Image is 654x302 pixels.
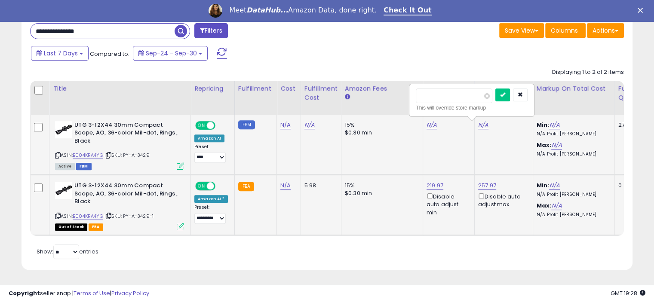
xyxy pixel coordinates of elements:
[31,46,89,61] button: Last 7 Days
[304,182,335,189] div: 5.98
[345,129,416,137] div: $0.30 min
[73,213,103,220] a: B004KRA4YG
[209,4,222,18] img: Profile image for Georgie
[618,182,645,189] div: 0
[194,195,228,203] div: Amazon AI *
[618,84,648,102] div: Fulfillable Quantity
[194,204,228,224] div: Preset:
[549,121,559,129] a: N/A
[196,122,207,129] span: ON
[55,182,184,229] div: ASIN:
[53,84,187,93] div: Title
[229,6,377,15] div: Meet Amazon Data, done right.
[55,163,75,170] span: All listings currently available for purchase on Amazon
[146,49,197,58] span: Sep-24 - Sep-30
[133,46,208,61] button: Sep-24 - Sep-30
[55,121,72,138] img: 31gNocbl-aS._SL40_.jpg
[280,121,291,129] a: N/A
[427,192,468,217] div: Disable auto adjust min
[537,151,608,157] p: N/A Profit [PERSON_NAME]
[194,134,224,142] div: Amazon AI
[552,68,624,76] div: Displaying 1 to 2 of 2 items
[478,192,526,208] div: Disable auto adjust max
[587,23,624,38] button: Actions
[280,181,291,190] a: N/A
[416,104,528,112] div: This will override store markup
[638,8,646,13] div: Close
[384,6,432,15] a: Check It Out
[194,84,231,93] div: Repricing
[304,121,315,129] a: N/A
[611,289,645,297] span: 2025-10-8 19:28 GMT
[345,189,416,197] div: $0.30 min
[111,289,149,297] a: Privacy Policy
[74,182,179,208] b: UTG 3-12X44 30mm Compact Scope, AO, 36-color Mil-dot, Rings , Black
[238,120,255,129] small: FBM
[76,163,92,170] span: FBM
[90,50,129,58] span: Compared to:
[537,141,552,149] b: Max:
[545,23,586,38] button: Columns
[104,213,154,220] span: | SKU: PY-A-3429-1
[537,121,550,129] b: Min:
[618,121,645,129] div: 27
[551,26,578,35] span: Columns
[427,121,437,129] a: N/A
[55,121,184,169] div: ASIN:
[537,201,552,210] b: Max:
[345,84,419,93] div: Amazon Fees
[551,201,562,210] a: N/A
[194,144,228,163] div: Preset:
[549,181,559,190] a: N/A
[427,181,443,190] a: 219.97
[55,182,72,199] img: 31gNocbl-aS._SL40_.jpg
[104,152,150,159] span: | SKU: PY-A-3429
[246,6,288,14] i: DataHub...
[345,93,350,101] small: Amazon Fees.
[9,290,149,298] div: seller snap | |
[280,84,297,93] div: Cost
[537,131,608,137] p: N/A Profit [PERSON_NAME]
[551,141,562,149] a: N/A
[499,23,544,38] button: Save View
[533,81,614,115] th: The percentage added to the cost of goods (COGS) that forms the calculator for Min & Max prices.
[74,121,179,147] b: UTG 3-12X44 30mm Compact Scope, AO, 36-color Mil-dot, Rings , Black
[345,182,416,189] div: 15%
[345,121,416,129] div: 15%
[537,212,608,218] p: N/A Profit [PERSON_NAME]
[238,182,254,191] small: FBA
[9,289,40,297] strong: Copyright
[537,181,550,189] b: Min:
[214,122,228,129] span: OFF
[37,247,98,256] span: Show: entries
[55,223,87,231] span: All listings that are currently out of stock and unavailable for purchase on Amazon
[478,121,488,129] a: N/A
[73,152,103,159] a: B004KRA4YG
[537,192,608,198] p: N/A Profit [PERSON_NAME]
[194,23,228,38] button: Filters
[89,223,103,231] span: FBA
[196,183,207,190] span: ON
[304,84,338,102] div: Fulfillment Cost
[478,181,496,190] a: 257.97
[238,84,273,93] div: Fulfillment
[537,84,611,93] div: Markup on Total Cost
[44,49,78,58] span: Last 7 Days
[74,289,110,297] a: Terms of Use
[214,183,228,190] span: OFF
